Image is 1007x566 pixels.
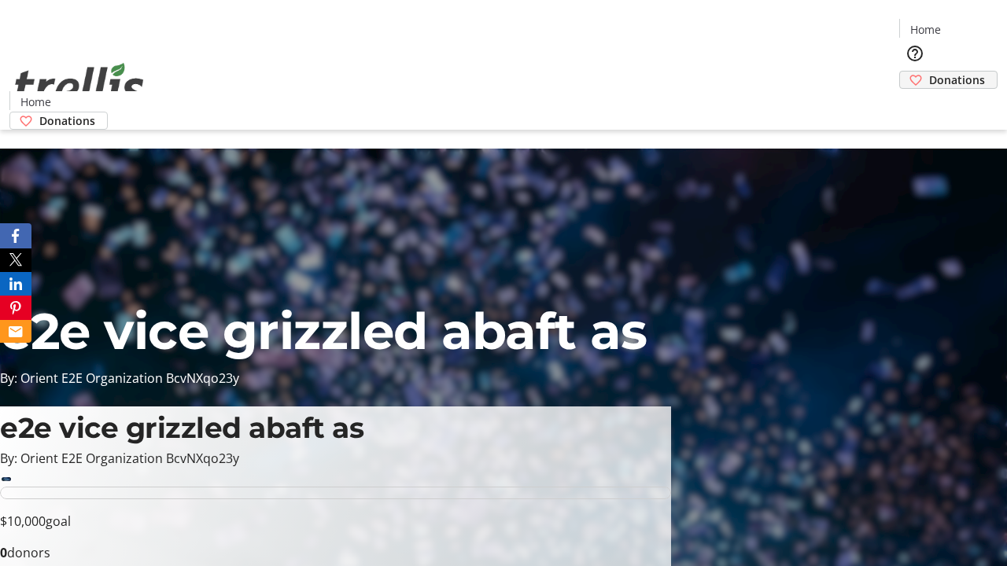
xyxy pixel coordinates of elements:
[899,38,931,69] button: Help
[929,72,985,88] span: Donations
[20,94,51,110] span: Home
[39,112,95,129] span: Donations
[10,94,61,110] a: Home
[910,21,941,38] span: Home
[9,112,108,130] a: Donations
[9,46,149,124] img: Orient E2E Organization BcvNXqo23y's Logo
[899,71,998,89] a: Donations
[899,89,931,120] button: Cart
[900,21,950,38] a: Home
